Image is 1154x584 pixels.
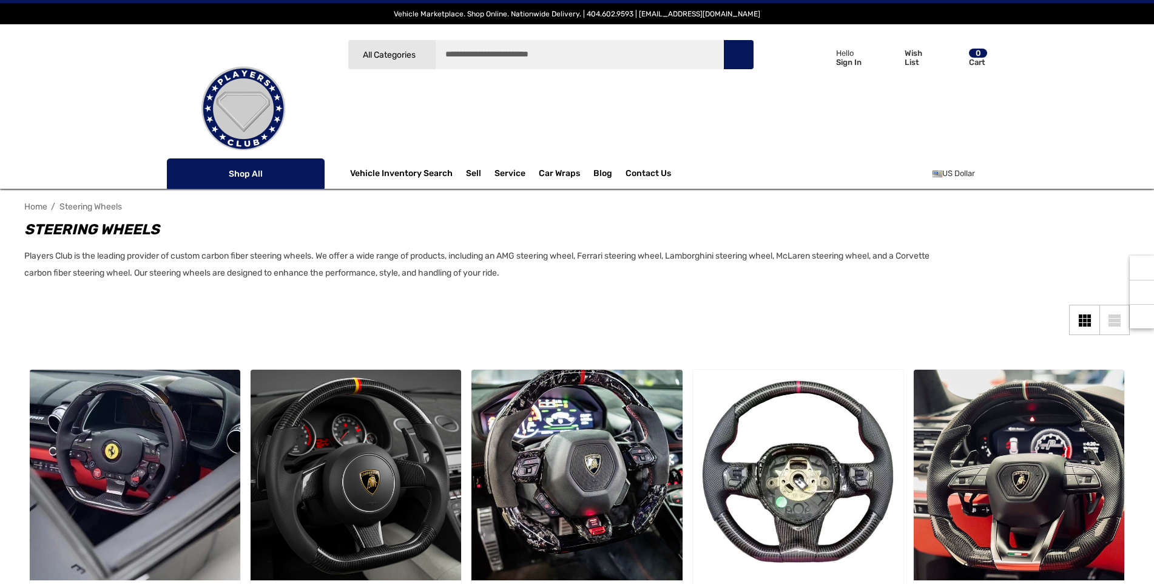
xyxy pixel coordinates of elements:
[471,370,682,580] img: Huracan Lamborghini Steering Wheel
[812,49,829,66] svg: Icon User Account
[593,168,612,182] a: Blog
[1136,287,1148,299] svg: Social Media
[969,58,987,67] p: Cart
[693,370,903,580] img: Lamborghini Aventador Steering Wheel
[1130,311,1154,323] svg: Top
[167,158,325,189] p: Shop All
[539,161,593,186] a: Car Wraps
[394,10,760,18] span: Vehicle Marketplace. Shop Online. Nationwide Delivery. | 404.602.9593 | [EMAIL_ADDRESS][DOMAIN_NAME]
[30,370,240,580] a: Carbon Fiber Ferrari Steering Wheel,$3,500.00
[933,161,988,186] a: USD
[24,219,930,240] h1: Steering Wheels
[348,39,436,70] a: All Categories Icon Arrow Down Icon Arrow Up
[59,202,122,212] a: Steering Wheels
[836,58,862,67] p: Sign In
[798,36,868,78] a: Sign in
[471,370,682,580] a: Huracan Lamborghini Steering Wheel,$3,500.00
[30,370,240,580] img: Ferrari Steering Wheel
[693,370,903,580] a: Aventador Lamborghini Steering Wheel,$3,500.00
[879,50,898,67] svg: Wish List
[874,36,938,78] a: Wish List Wish List
[183,48,304,169] img: Players Club | Cars For Sale
[362,50,415,60] span: All Categories
[1136,262,1148,274] svg: Recently Viewed
[180,167,198,181] svg: Icon Line
[303,169,311,178] svg: Icon Arrow Down
[539,168,580,182] span: Car Wraps
[914,370,1124,580] img: Urus Lamborghini Steering Wheel
[24,196,1130,217] nav: Breadcrumb
[24,248,930,282] p: Players Club is the leading provider of custom carbon fiber steering wheels. We offer a wide rang...
[251,370,461,580] a: Gallardo Lamborghini Steering Wheel,$3,500.00
[723,39,754,70] button: Search
[1069,305,1099,335] a: Grid View
[466,161,494,186] a: Sell
[1099,305,1130,335] a: List View
[24,202,47,212] a: Home
[969,49,987,58] p: 0
[914,370,1124,580] a: Urus Lamborghini Steering Wheel,$3,500.00
[626,168,671,182] a: Contact Us
[905,49,937,67] p: Wish List
[836,49,862,58] p: Hello
[466,168,481,182] span: Sell
[938,36,988,84] a: Cart with 0 items
[494,168,525,182] a: Service
[943,49,962,66] svg: Review Your Cart
[417,50,427,59] svg: Icon Arrow Down
[251,370,461,580] img: Carbon Fiber Lamborghini Gallardo Steering Wheel
[350,168,453,182] a: Vehicle Inventory Search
